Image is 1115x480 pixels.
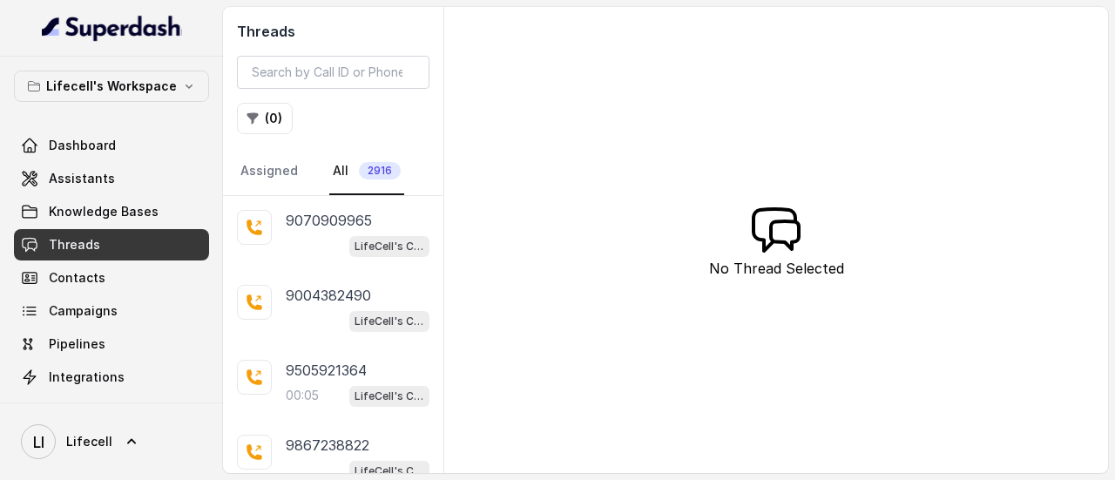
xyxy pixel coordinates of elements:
[237,148,301,195] a: Assigned
[237,103,293,134] button: (0)
[355,313,424,330] p: LifeCell's Call Assistant
[49,335,105,353] span: Pipelines
[14,417,209,466] a: Lifecell
[359,162,401,179] span: 2916
[14,163,209,194] a: Assistants
[49,402,125,419] span: API Settings
[33,433,44,451] text: LI
[42,14,182,42] img: light.svg
[286,360,367,381] p: 9505921364
[14,328,209,360] a: Pipelines
[66,433,112,450] span: Lifecell
[14,362,209,393] a: Integrations
[49,368,125,386] span: Integrations
[286,387,319,404] p: 00:05
[355,238,424,255] p: LifeCell's Call Assistant
[49,170,115,187] span: Assistants
[355,388,424,405] p: LifeCell's Call Assistant
[237,21,429,42] h2: Threads
[14,262,209,294] a: Contacts
[237,148,429,195] nav: Tabs
[355,463,424,480] p: LifeCell's Call Assistant
[49,236,100,254] span: Threads
[14,71,209,102] button: Lifecell's Workspace
[14,295,209,327] a: Campaigns
[237,56,429,89] input: Search by Call ID or Phone Number
[14,395,209,426] a: API Settings
[14,229,209,260] a: Threads
[286,285,371,306] p: 9004382490
[49,203,159,220] span: Knowledge Bases
[49,302,118,320] span: Campaigns
[49,269,105,287] span: Contacts
[329,148,404,195] a: All2916
[46,76,177,97] p: Lifecell's Workspace
[286,435,369,456] p: 9867238822
[709,258,844,279] p: No Thread Selected
[14,196,209,227] a: Knowledge Bases
[14,130,209,161] a: Dashboard
[286,210,372,231] p: 9070909965
[49,137,116,154] span: Dashboard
